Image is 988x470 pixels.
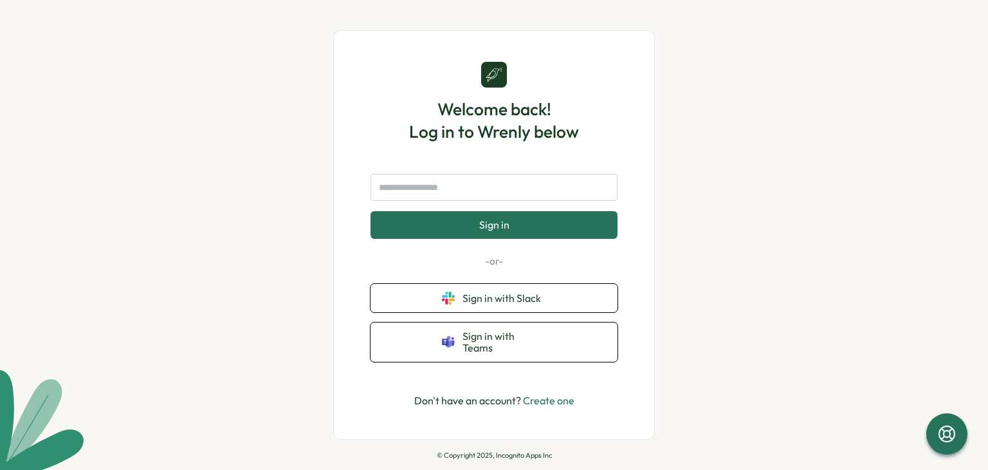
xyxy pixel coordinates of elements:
p: Don't have an account? [414,393,574,409]
p: -or- [370,254,617,268]
span: Sign in with Slack [462,292,546,304]
button: Sign in with Slack [370,284,617,312]
a: Create one [523,394,574,407]
button: Sign in with Teams [370,323,617,362]
p: © Copyright 2025, Incognito Apps Inc [437,451,552,460]
h1: Welcome back! Log in to Wrenly below [409,98,579,143]
span: Sign in [479,219,509,230]
span: Sign in with Teams [462,330,546,354]
button: Sign in [370,211,617,238]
